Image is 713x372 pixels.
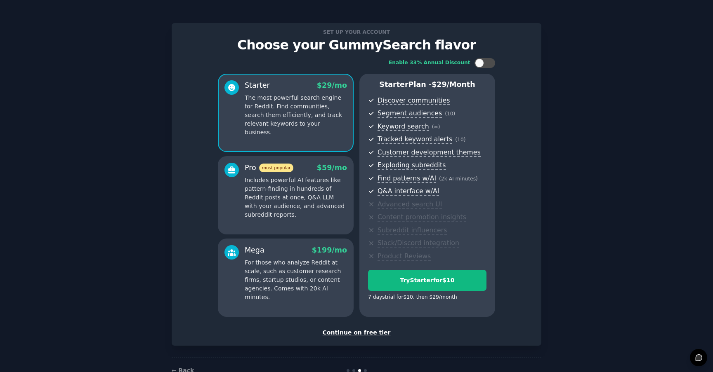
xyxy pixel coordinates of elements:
span: Q&A interface w/AI [378,187,439,196]
span: $ 29 /mo [317,81,347,89]
span: Subreddit influencers [378,226,447,235]
span: $ 29 /month [432,80,475,89]
div: Starter [245,80,270,91]
div: Try Starter for $10 [368,276,486,285]
p: Includes powerful AI features like pattern-finding in hundreds of Reddit posts at once, Q&A LLM w... [245,176,347,219]
div: Enable 33% Annual Discount [389,59,470,67]
span: Keyword search [378,122,429,131]
p: Choose your GummySearch flavor [180,38,533,52]
button: TryStarterfor$10 [368,270,486,291]
span: Set up your account [322,28,392,36]
span: Slack/Discord integration [378,239,459,248]
span: Segment audiences [378,109,442,118]
span: Product Reviews [378,252,431,261]
p: The most powerful search engine for Reddit. Find communities, search them efficiently, and track ... [245,94,347,137]
span: Content promotion insights [378,213,466,222]
span: ( 10 ) [445,111,455,117]
p: Starter Plan - [368,80,486,90]
span: Find patterns w/AI [378,174,436,183]
span: ( ∞ ) [432,124,440,130]
span: Customer development themes [378,148,481,157]
div: Mega [245,245,264,255]
div: Pro [245,163,293,173]
span: ( 10 ) [455,137,465,143]
span: ( 2k AI minutes ) [439,176,478,182]
div: 7 days trial for $10 , then $ 29 /month [368,294,457,301]
p: For those who analyze Reddit at scale, such as customer research firms, startup studios, or conte... [245,258,347,302]
span: $ 59 /mo [317,164,347,172]
div: Continue on free tier [180,328,533,337]
span: Advanced search UI [378,200,442,209]
span: $ 199 /mo [312,246,347,254]
span: Discover communities [378,96,450,105]
span: Exploding subreddits [378,161,446,170]
span: most popular [259,164,294,172]
span: Tracked keyword alerts [378,135,452,144]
